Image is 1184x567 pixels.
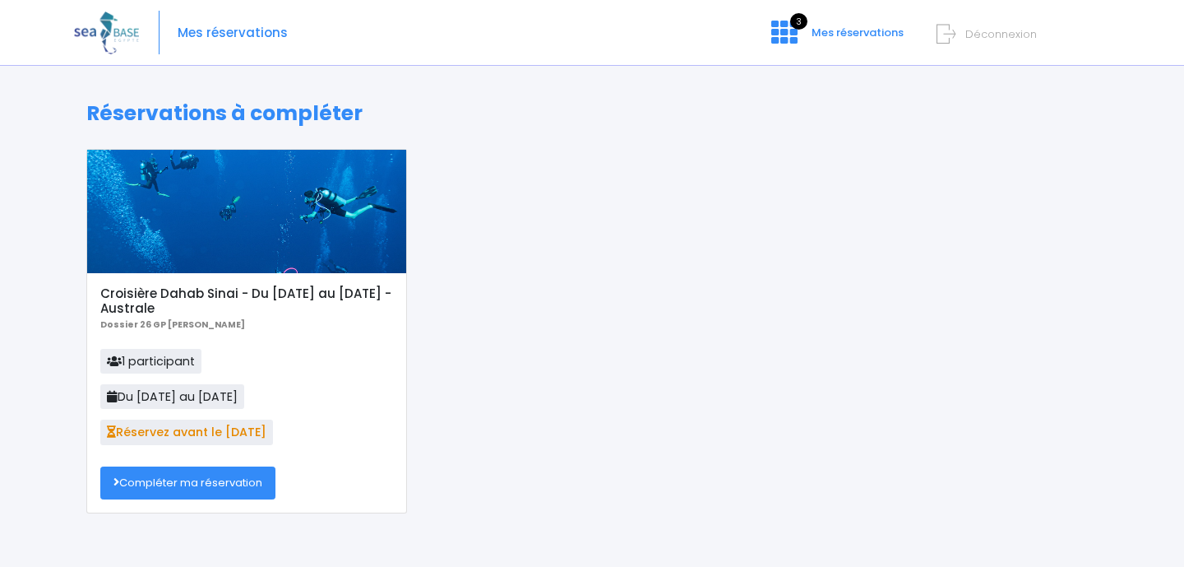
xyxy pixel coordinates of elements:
b: Dossier 26 GP [PERSON_NAME] [100,318,245,331]
a: Compléter ma réservation [100,467,275,500]
span: Du [DATE] au [DATE] [100,384,244,409]
h5: Croisière Dahab Sinai - Du [DATE] au [DATE] - Australe [100,286,392,316]
span: 3 [790,13,807,30]
a: 3 Mes réservations [758,30,913,46]
h1: Réservations à compléter [86,101,1098,126]
span: Déconnexion [965,26,1037,42]
span: Réservez avant le [DATE] [100,420,273,444]
span: 1 participant [100,349,201,374]
span: Mes réservations [812,25,904,40]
